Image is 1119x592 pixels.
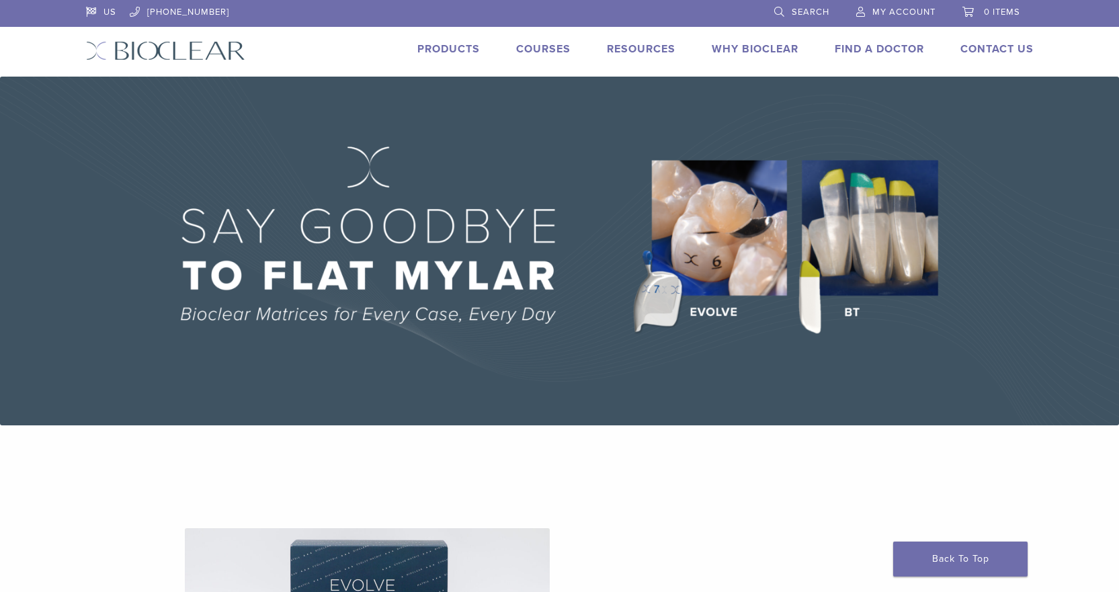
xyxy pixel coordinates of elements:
a: Contact Us [960,42,1034,56]
a: Find A Doctor [835,42,924,56]
a: Why Bioclear [712,42,798,56]
span: 0 items [984,7,1020,17]
a: Back To Top [893,542,1028,577]
span: Search [792,7,829,17]
a: Courses [516,42,571,56]
a: Products [417,42,480,56]
img: Bioclear [86,41,245,60]
a: Resources [607,42,675,56]
span: My Account [872,7,936,17]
